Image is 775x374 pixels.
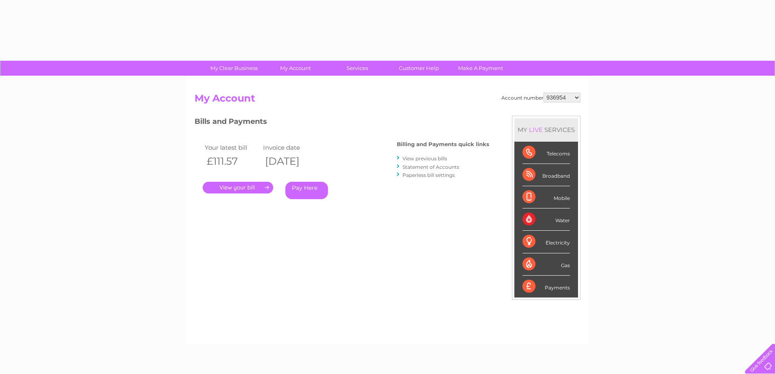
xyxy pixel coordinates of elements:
[501,93,580,102] div: Account number
[514,118,578,141] div: MY SERVICES
[203,153,261,170] th: £111.57
[203,142,261,153] td: Your latest bill
[195,93,580,108] h2: My Account
[522,231,570,253] div: Electricity
[522,186,570,208] div: Mobile
[522,142,570,164] div: Telecoms
[527,126,544,134] div: LIVE
[262,61,329,76] a: My Account
[522,164,570,186] div: Broadband
[397,141,489,147] h4: Billing and Payments quick links
[402,164,459,170] a: Statement of Accounts
[447,61,514,76] a: Make A Payment
[261,153,319,170] th: [DATE]
[203,182,273,193] a: .
[201,61,268,76] a: My Clear Business
[195,116,489,130] h3: Bills and Payments
[402,172,455,178] a: Paperless bill settings
[261,142,319,153] td: Invoice date
[285,182,328,199] a: Pay Here
[402,155,447,161] a: View previous bills
[324,61,391,76] a: Services
[522,208,570,231] div: Water
[522,276,570,297] div: Payments
[522,253,570,276] div: Gas
[385,61,452,76] a: Customer Help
